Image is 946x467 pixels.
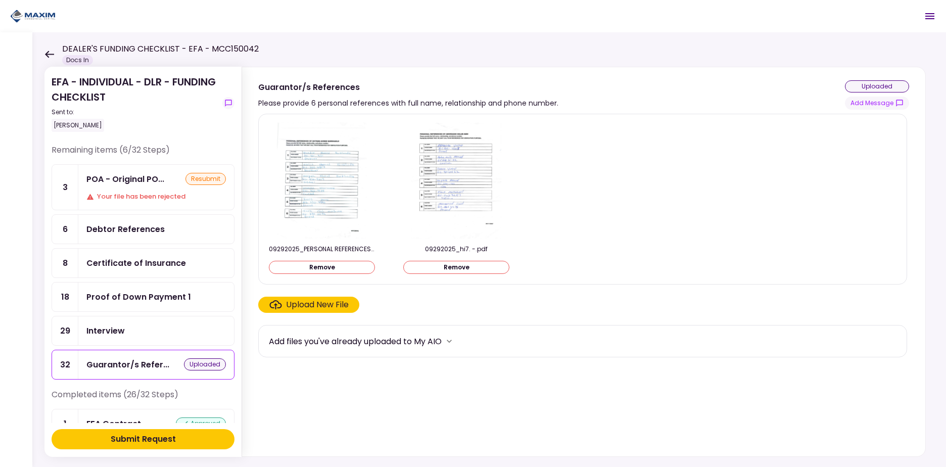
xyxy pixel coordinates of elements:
div: Docs In [62,55,93,65]
div: EFA Contract [86,417,141,430]
div: 29 [52,316,78,345]
div: uploaded [845,80,909,92]
button: Submit Request [52,429,234,449]
div: Interview [86,324,125,337]
button: Remove [403,261,509,274]
div: Remaining items (6/32 Steps) [52,144,234,164]
div: 32 [52,350,78,379]
button: show-messages [845,97,909,110]
div: Please provide 6 personal references with full name, relationship and phone number. [258,97,558,109]
div: Guarantor/s References [258,81,558,94]
div: 09292025_PERSONAL REFERENCES OF ZAYNAB AHMED BARKHADLE Please pr.pdf [269,245,375,254]
a: 18Proof of Down Payment 1 [52,282,234,312]
div: 09292025_hi7. -.pdf [403,245,509,254]
div: Completed items (26/32 Steps) [52,389,234,409]
div: [PERSON_NAME] [52,119,104,132]
a: 3POA - Original POA (not CA or GA)resubmitYour file has been rejected [52,164,234,210]
a: 1EFA Contractapproved [52,409,234,439]
div: Upload New File [286,299,349,311]
div: 18 [52,283,78,311]
div: Guarantor/s References [86,358,169,371]
div: approved [176,417,226,430]
div: POA - Original POA (not CA or GA) [86,173,164,185]
div: 8 [52,249,78,277]
button: Remove [269,261,375,274]
div: EFA - INDIVIDUAL - DLR - FUNDING CHECKLIST [52,74,218,132]
h1: DEALER'S FUNDING CHECKLIST - EFA - MCC150042 [62,43,259,55]
button: show-messages [222,97,234,109]
div: Submit Request [111,433,176,445]
div: Debtor References [86,223,165,236]
a: 6Debtor References [52,214,234,244]
div: Guarantor/s ReferencesPlease provide 6 personal references with full name, relationship and phone... [242,67,926,457]
a: 8Certificate of Insurance [52,248,234,278]
div: Sent to: [52,108,218,117]
div: Certificate of Insurance [86,257,186,269]
a: 32Guarantor/s Referencesuploaded [52,350,234,380]
button: more [442,334,457,349]
img: Partner icon [10,9,56,24]
button: Open menu [918,4,942,28]
div: resubmit [185,173,226,185]
a: 29Interview [52,316,234,346]
div: Your file has been rejected [86,192,226,202]
div: Add files you've already uploaded to My AIO [269,335,442,348]
span: Click here to upload the required document [258,297,359,313]
div: uploaded [184,358,226,370]
div: 6 [52,215,78,244]
div: Proof of Down Payment 1 [86,291,191,303]
div: 1 [52,409,78,438]
div: 3 [52,165,78,210]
